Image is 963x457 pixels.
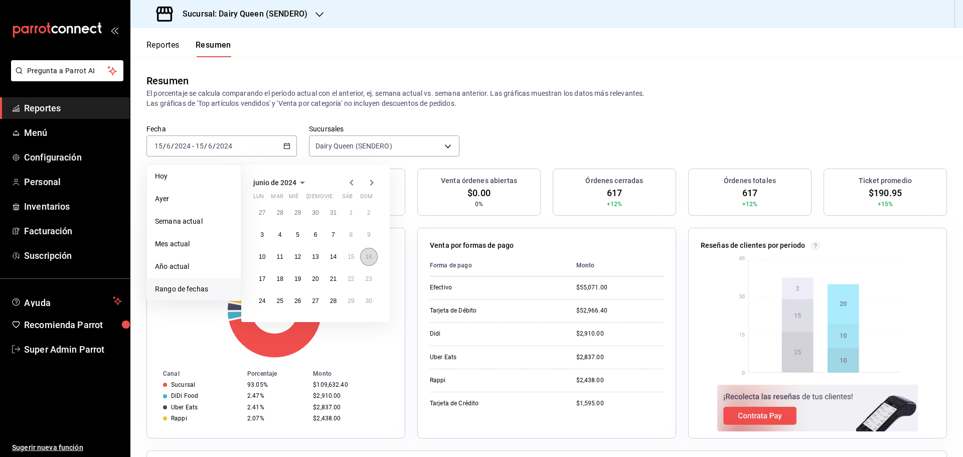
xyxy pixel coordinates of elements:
[171,404,198,411] div: Uber Eats
[24,150,122,164] span: Configuración
[348,275,354,282] abbr: 22 de junio de 2024
[430,330,530,338] div: Didi
[260,231,264,238] abbr: 3 de junio de 2024
[166,142,171,150] input: --
[314,231,317,238] abbr: 6 de junio de 2024
[312,297,318,304] abbr: 27 de junio de 2024
[271,270,288,288] button: 18 de junio de 2024
[253,248,271,266] button: 10 de junio de 2024
[146,88,947,108] p: El porcentaje se calcula comparando el período actual con el anterior, ej. semana actual vs. sema...
[24,101,122,115] span: Reportes
[312,253,318,260] abbr: 13 de junio de 2024
[171,415,187,422] div: Rappi
[313,381,389,388] div: $109,632.40
[213,142,216,150] span: /
[146,73,189,88] div: Resumen
[24,200,122,213] span: Inventarios
[243,368,309,379] th: Porcentaje
[360,248,378,266] button: 16 de junio de 2024
[208,142,213,150] input: --
[568,255,664,276] th: Monto
[196,40,231,57] button: Resumen
[259,297,265,304] abbr: 24 de junio de 2024
[27,66,108,76] span: Pregunta a Parrot AI
[342,292,360,310] button: 29 de junio de 2024
[253,292,271,310] button: 24 de junio de 2024
[430,353,530,362] div: Uber Eats
[348,253,354,260] abbr: 15 de junio de 2024
[289,193,298,204] abbr: miércoles
[24,126,122,139] span: Menú
[294,209,301,216] abbr: 29 de mayo de 2024
[278,231,282,238] abbr: 4 de junio de 2024
[110,26,118,34] button: open_drawer_menu
[313,392,389,399] div: $2,910.00
[366,297,372,304] abbr: 30 de junio de 2024
[11,60,123,81] button: Pregunta a Parrot AI
[253,270,271,288] button: 17 de junio de 2024
[24,295,109,307] span: Ayuda
[259,253,265,260] abbr: 10 de junio de 2024
[325,226,342,244] button: 7 de junio de 2024
[247,392,305,399] div: 2.47%
[147,368,243,379] th: Canal
[475,200,483,209] span: 0%
[349,209,353,216] abbr: 1 de junio de 2024
[366,253,372,260] abbr: 16 de junio de 2024
[724,176,776,186] h3: Órdenes totales
[342,270,360,288] button: 22 de junio de 2024
[332,231,335,238] abbr: 7 de junio de 2024
[313,404,389,411] div: $2,837.00
[349,231,353,238] abbr: 8 de junio de 2024
[742,186,757,200] span: 617
[576,376,664,385] div: $2,438.00
[271,248,288,266] button: 11 de junio de 2024
[306,292,324,310] button: 27 de junio de 2024
[271,226,288,244] button: 4 de junio de 2024
[216,142,233,150] input: ----
[330,253,337,260] abbr: 14 de junio de 2024
[315,141,392,151] span: Dairy Queen (SENDERO)
[276,297,283,304] abbr: 25 de junio de 2024
[342,193,353,204] abbr: sábado
[306,193,366,204] abbr: jueves
[306,204,324,222] button: 30 de mayo de 2024
[342,226,360,244] button: 8 de junio de 2024
[259,275,265,282] abbr: 17 de junio de 2024
[271,292,288,310] button: 25 de junio de 2024
[154,142,163,150] input: --
[276,253,283,260] abbr: 11 de junio de 2024
[313,415,389,422] div: $2,438.00
[171,381,195,388] div: Sucursal
[192,142,194,150] span: -
[360,193,373,204] abbr: domingo
[253,226,271,244] button: 3 de junio de 2024
[430,283,530,292] div: Efectivo
[342,204,360,222] button: 1 de junio de 2024
[247,404,305,411] div: 2.41%
[276,209,283,216] abbr: 28 de mayo de 2024
[155,171,233,182] span: Hoy
[742,200,758,209] span: +12%
[294,275,301,282] abbr: 19 de junio de 2024
[607,200,622,209] span: +12%
[330,209,337,216] abbr: 31 de mayo de 2024
[195,142,204,150] input: --
[342,248,360,266] button: 15 de junio de 2024
[325,193,333,204] abbr: viernes
[360,226,378,244] button: 9 de junio de 2024
[247,381,305,388] div: 93.05%
[175,8,307,20] h3: Sucursal: Dairy Queen (SENDERO)
[859,176,912,186] h3: Ticket promedio
[325,292,342,310] button: 28 de junio de 2024
[155,261,233,272] span: Año actual
[367,231,371,238] abbr: 9 de junio de 2024
[312,275,318,282] abbr: 20 de junio de 2024
[294,297,301,304] abbr: 26 de junio de 2024
[330,275,337,282] abbr: 21 de junio de 2024
[367,209,371,216] abbr: 2 de junio de 2024
[146,40,180,57] button: Reportes
[430,255,568,276] th: Forma de pago
[325,270,342,288] button: 21 de junio de 2024
[306,270,324,288] button: 20 de junio de 2024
